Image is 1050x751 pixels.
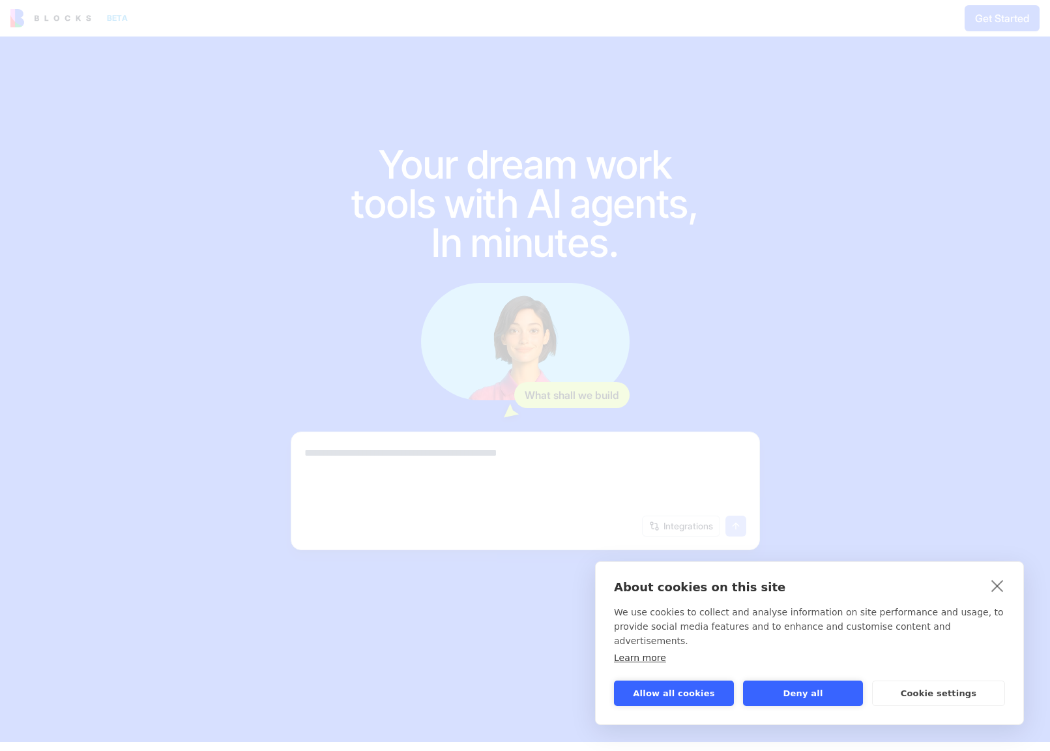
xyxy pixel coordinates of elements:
[614,653,666,663] a: Learn more
[872,681,1005,706] button: Cookie settings
[743,681,863,706] button: Deny all
[987,575,1008,596] a: close
[614,681,734,706] button: Allow all cookies
[614,605,1005,648] p: We use cookies to collect and analyse information on site performance and usage, to provide socia...
[614,580,785,594] strong: About cookies on this site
